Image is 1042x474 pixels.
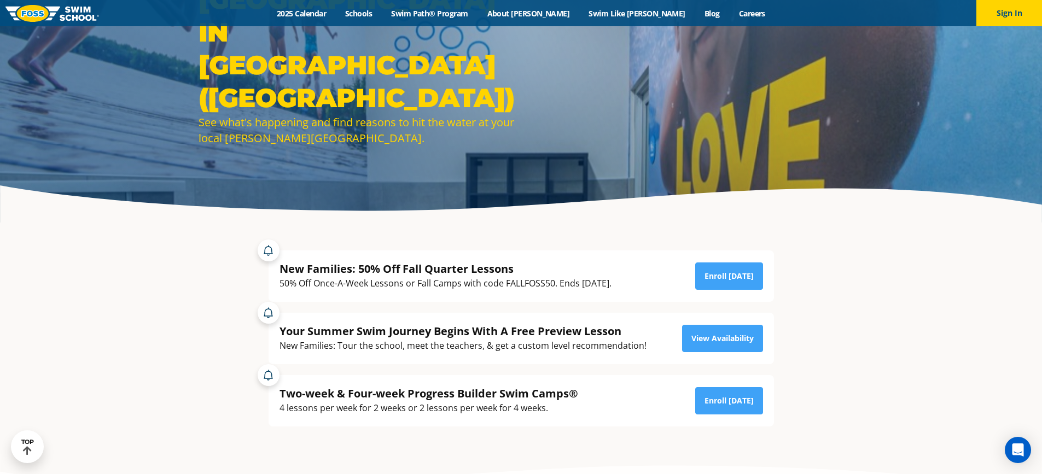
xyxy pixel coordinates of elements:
[1005,437,1031,463] div: Open Intercom Messenger
[682,325,763,352] a: View Availability
[382,8,478,19] a: Swim Path® Program
[199,114,516,146] div: See what's happening and find reasons to hit the water at your local [PERSON_NAME][GEOGRAPHIC_DATA].
[695,262,763,290] a: Enroll [DATE]
[336,8,382,19] a: Schools
[280,276,612,291] div: 50% Off Once-A-Week Lessons or Fall Camps with code FALLFOSS50. Ends [DATE].
[21,438,34,455] div: TOP
[5,5,99,22] img: FOSS Swim School Logo
[695,8,729,19] a: Blog
[280,324,647,338] div: Your Summer Swim Journey Begins With A Free Preview Lesson
[695,387,763,414] a: Enroll [DATE]
[280,338,647,353] div: New Families: Tour the school, meet the teachers, & get a custom level recommendation!
[579,8,695,19] a: Swim Like [PERSON_NAME]
[478,8,579,19] a: About [PERSON_NAME]
[280,401,578,416] div: 4 lessons per week for 2 weeks or 2 lessons per week for 4 weeks.
[729,8,775,19] a: Careers
[267,8,336,19] a: 2025 Calendar
[280,261,612,276] div: New Families: 50% Off Fall Quarter Lessons
[280,386,578,401] div: Two-week & Four-week Progress Builder Swim Camps®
